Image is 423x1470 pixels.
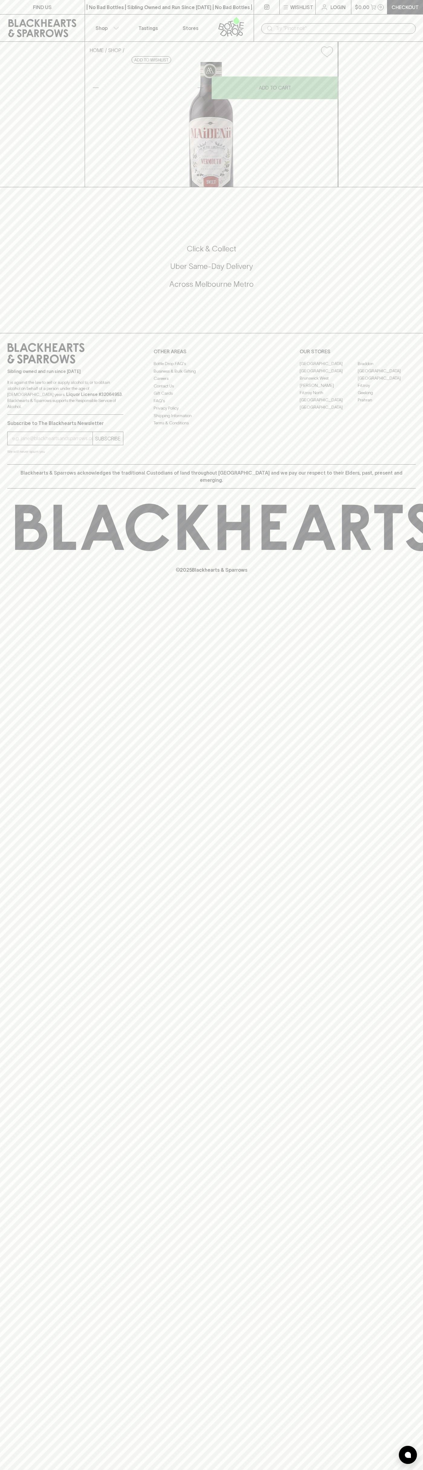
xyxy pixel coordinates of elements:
[259,84,291,91] p: ADD TO CART
[154,420,270,427] a: Terms & Conditions
[300,360,358,367] a: [GEOGRAPHIC_DATA]
[358,389,416,396] a: Geelong
[300,367,358,374] a: [GEOGRAPHIC_DATA]
[183,24,198,32] p: Stores
[95,435,121,442] p: SUBSCRIBE
[154,412,270,419] a: Shipping Information
[138,24,158,32] p: Tastings
[169,15,212,41] a: Stores
[7,220,416,321] div: Call to action block
[154,390,270,397] a: Gift Cards
[132,56,171,64] button: Add to wishlist
[212,77,338,99] button: ADD TO CART
[12,469,411,484] p: Blackhearts & Sparrows acknowledges the traditional Custodians of land throughout [GEOGRAPHIC_DAT...
[355,4,369,11] p: $0.00
[358,396,416,403] a: Prahran
[358,374,416,382] a: [GEOGRAPHIC_DATA]
[300,348,416,355] p: OUR STORES
[290,4,313,11] p: Wishlist
[7,449,123,455] p: We will never spam you
[154,375,270,382] a: Careers
[300,374,358,382] a: Brunswick West
[85,15,127,41] button: Shop
[300,389,358,396] a: Fitzroy North
[66,392,122,397] strong: Liquor License #32064953
[358,360,416,367] a: Braddon
[319,44,335,60] button: Add to wishlist
[7,261,416,271] h5: Uber Same-Day Delivery
[154,397,270,404] a: FAQ's
[276,24,411,33] input: Try "Pinot noir"
[358,367,416,374] a: [GEOGRAPHIC_DATA]
[300,403,358,411] a: [GEOGRAPHIC_DATA]
[7,244,416,254] h5: Click & Collect
[96,24,108,32] p: Shop
[12,434,93,443] input: e.g. jane@blackheartsandsparrows.com.au
[7,379,123,410] p: It is against the law to sell or supply alcohol to, or to obtain alcohol on behalf of a person un...
[7,368,123,374] p: Sibling owned and run since [DATE]
[93,432,123,445] button: SUBSCRIBE
[300,396,358,403] a: [GEOGRAPHIC_DATA]
[127,15,169,41] a: Tastings
[330,4,346,11] p: Login
[7,279,416,289] h5: Across Melbourne Metro
[379,5,382,9] p: 0
[300,382,358,389] a: [PERSON_NAME]
[392,4,419,11] p: Checkout
[358,382,416,389] a: Fitzroy
[154,405,270,412] a: Privacy Policy
[90,47,104,53] a: HOME
[85,62,338,187] img: 12716.png
[405,1452,411,1458] img: bubble-icon
[154,367,270,375] a: Business & Bulk Gifting
[154,360,270,367] a: Bottle Drop FAQ's
[7,420,123,427] p: Subscribe to The Blackhearts Newsletter
[108,47,121,53] a: SHOP
[154,348,270,355] p: OTHER AREAS
[154,382,270,390] a: Contact Us
[33,4,52,11] p: FIND US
